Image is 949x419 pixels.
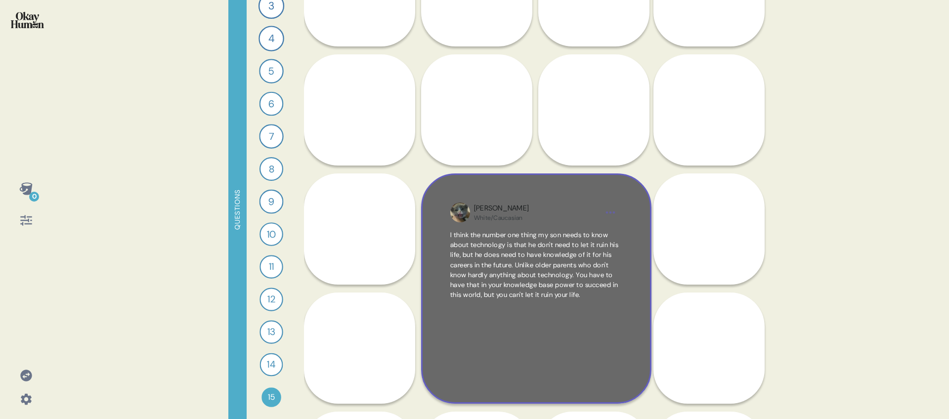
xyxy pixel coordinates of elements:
[450,203,470,222] img: profilepic_24310178665331007.jpg
[29,192,39,202] div: 0
[259,190,284,214] div: 9
[259,157,283,181] div: 8
[11,12,44,28] img: okayhuman.3b1b6348.png
[259,124,283,148] div: 7
[260,353,283,377] div: 14
[259,222,283,246] div: 10
[259,92,284,116] div: 6
[261,387,281,407] div: 15
[450,231,619,299] span: I think the number one thing my son needs to know about technology is that he don't need to let i...
[259,255,283,278] div: 11
[259,288,283,311] div: 12
[259,59,284,84] div: 5
[474,203,529,214] div: [PERSON_NAME]
[474,214,529,222] div: White/Caucasian
[259,320,283,343] div: 13
[259,26,284,51] div: 4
